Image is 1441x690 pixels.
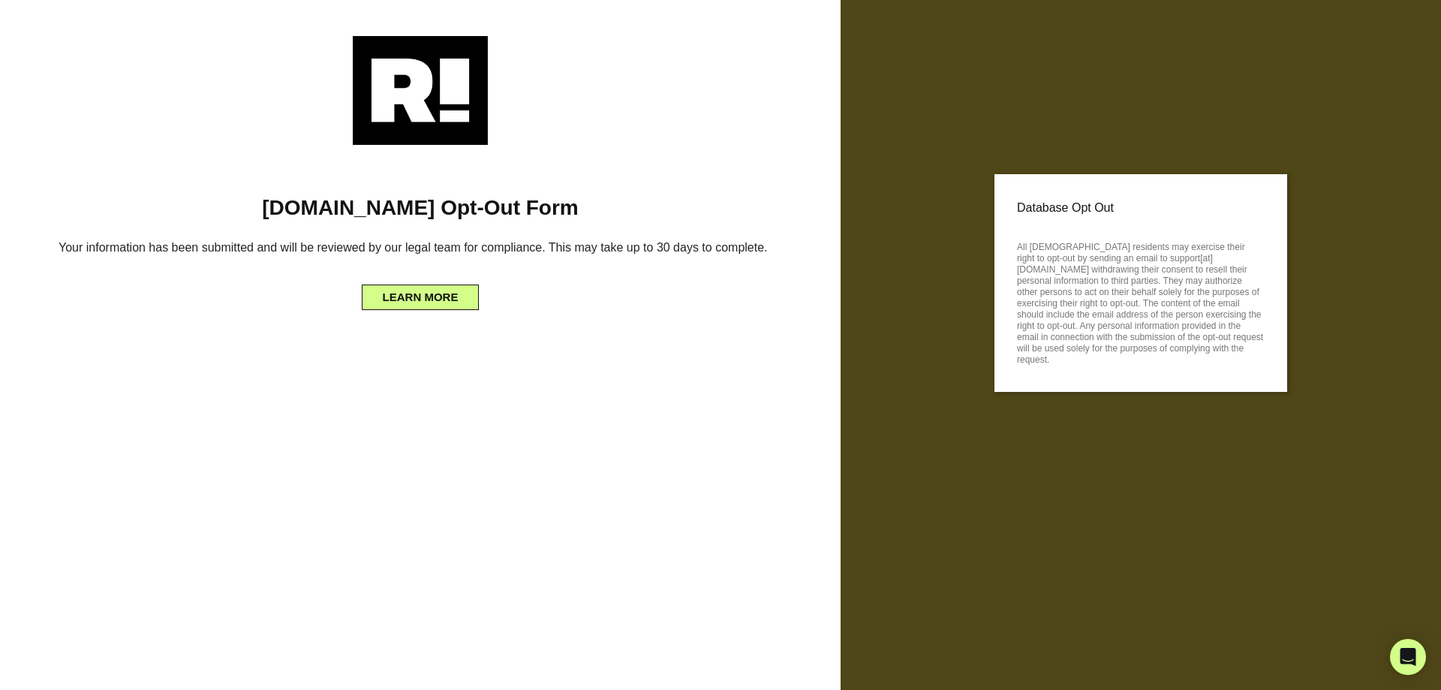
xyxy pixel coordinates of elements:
[23,195,818,221] h1: [DOMAIN_NAME] Opt-Out Form
[23,234,818,267] h6: Your information has been submitted and will be reviewed by our legal team for compliance. This m...
[362,285,480,310] button: LEARN MORE
[353,36,488,145] img: Retention.com
[1017,197,1265,219] p: Database Opt Out
[1017,237,1265,366] p: All [DEMOGRAPHIC_DATA] residents may exercise their right to opt-out by sending an email to suppo...
[362,288,480,300] a: LEARN MORE
[1390,639,1426,675] div: Open Intercom Messenger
